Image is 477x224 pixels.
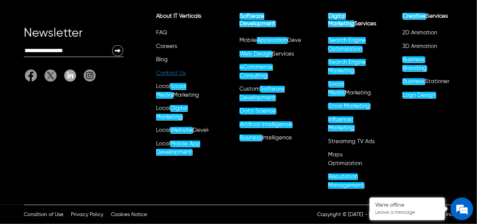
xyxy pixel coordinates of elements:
a: Local Digital Marketing [156,105,188,120]
a: Privacy Policy [71,212,103,217]
div: We're offline [375,202,439,209]
li: FAQ [155,28,209,41]
a: Web Design Services [239,51,294,57]
a: Logo Design [402,92,436,98]
a: Careers [156,43,177,49]
li: Email Marketing [327,101,375,114]
a: Condition of Use [24,212,63,217]
li: Careers [155,41,209,55]
li: Social Media Marketing [327,79,375,101]
li: Mobile Application Development [238,35,301,49]
li: Business Stationery [401,76,449,90]
em: Web Design [239,51,272,57]
a: Search Engine Optimization [328,37,366,52]
a: 3D Animation [402,43,437,49]
textarea: Type your message and click 'Submit' [4,146,144,173]
img: It Verticals Instagram [84,70,96,82]
em: Application [257,37,287,43]
em: Search Engine Marketing [328,59,366,74]
li: 3D Animation [401,41,449,55]
li: Influencer Marketing [327,114,375,136]
em: Consulting [239,73,268,79]
a: Twitter [41,70,60,82]
em: Submit [110,173,137,183]
em: Branding [402,65,427,71]
em: Business [402,56,425,63]
a: Facebook [25,70,41,82]
li: Search Engine Optimization [327,35,375,57]
em: Creative [402,13,426,19]
em: Social Media [156,83,186,98]
div: Minimize live chat window [124,4,142,22]
a: eCommerce Consulting [239,64,273,79]
li: Data Science [238,106,301,119]
a: Maps Optimization [328,152,362,166]
a: Linkedin [60,70,80,82]
em: Business [239,134,262,141]
li: Maps Optimization [327,150,375,171]
a: Blog [156,57,168,62]
a: Reputation Management [328,173,364,188]
li: Streaming TV Ads [327,136,375,150]
a: Custom Software Development [239,86,285,101]
li: Contact Us [155,68,209,82]
a: Social Media Marketing [328,81,371,96]
li: Business Intelligence [238,133,301,146]
img: Linkedin [64,70,76,81]
a: Data Science [239,108,276,114]
em: eCommerce [239,64,273,70]
em: Software Development [239,13,276,27]
p: Copyright © [DATE] - [DATE] | Powered by IT Verticals Inc [317,211,453,218]
li: eCommerce Consulting [238,62,301,84]
div: Newsletter [24,29,124,45]
li: Blog [155,54,209,68]
li: Artificial Intelligence [238,119,301,133]
li: Local Website Development [155,125,209,139]
em: Driven by SalesIQ [59,138,96,143]
li: Search Engine Marketing [327,57,375,79]
span: We are offline. Please leave us a message. [16,65,132,141]
a: Streaming TV Ads [328,139,375,144]
div: Leave a message [39,42,127,52]
img: Twitter [44,70,57,82]
a: Business Stationery [402,78,452,85]
li: Logo Design [401,90,449,104]
img: Facebook [25,70,37,82]
a: Creative Services [402,13,448,19]
a: Local Website Development [156,127,229,133]
em: Digital Marketing [156,105,188,120]
li: Web Design Services [238,49,301,62]
a: 2D Animation [402,30,437,36]
li: Business Branding [401,54,449,76]
a: Artificial Intelligence [239,121,292,128]
p: Leave a message [375,210,439,216]
em: Digital Marketing [328,13,354,27]
em: Business [402,78,425,85]
li: Local Social Media Marketing [155,81,209,103]
img: Newsletter Submit [112,45,124,57]
a: Influencer Marketing [328,116,354,131]
a: Contact Us [156,70,186,76]
em: Software Development [239,86,285,101]
a: Email Marketing [328,103,370,109]
em: Website [170,127,193,133]
a: It Verticals Instagram [80,70,96,82]
a: Mobile Application Development [239,37,323,43]
li: Custom Software Development [238,84,301,106]
a: Business Intelligence [239,134,292,141]
li: 2D Animation [401,28,449,41]
a: Local Mobile App Development [156,141,200,156]
img: salesiqlogo_leal7QplfZFryJ6FIlVepeu7OftD7mt8q6exU6-34PB8prfIgodN67KcxXM9Y7JQ_.png [52,138,57,143]
li: Local Mobile App Development [155,139,209,161]
a: About IT Verticals [156,13,201,19]
a: Cookies Notice [111,212,147,217]
li: Reputation Management [327,171,375,193]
